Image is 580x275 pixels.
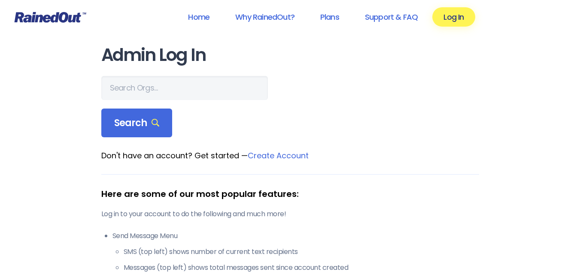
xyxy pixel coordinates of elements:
[309,7,350,27] a: Plans
[354,7,429,27] a: Support & FAQ
[124,247,479,257] li: SMS (top left) shows number of current text recipients
[101,76,268,100] input: Search Orgs…
[101,209,479,219] p: Log in to your account to do the following and much more!
[432,7,475,27] a: Log In
[101,45,479,65] h1: Admin Log In
[177,7,221,27] a: Home
[101,187,479,200] div: Here are some of our most popular features:
[124,263,479,273] li: Messages (top left) shows total messages sent since account created
[248,150,309,161] a: Create Account
[224,7,306,27] a: Why RainedOut?
[114,117,160,129] span: Search
[101,109,173,138] div: Search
